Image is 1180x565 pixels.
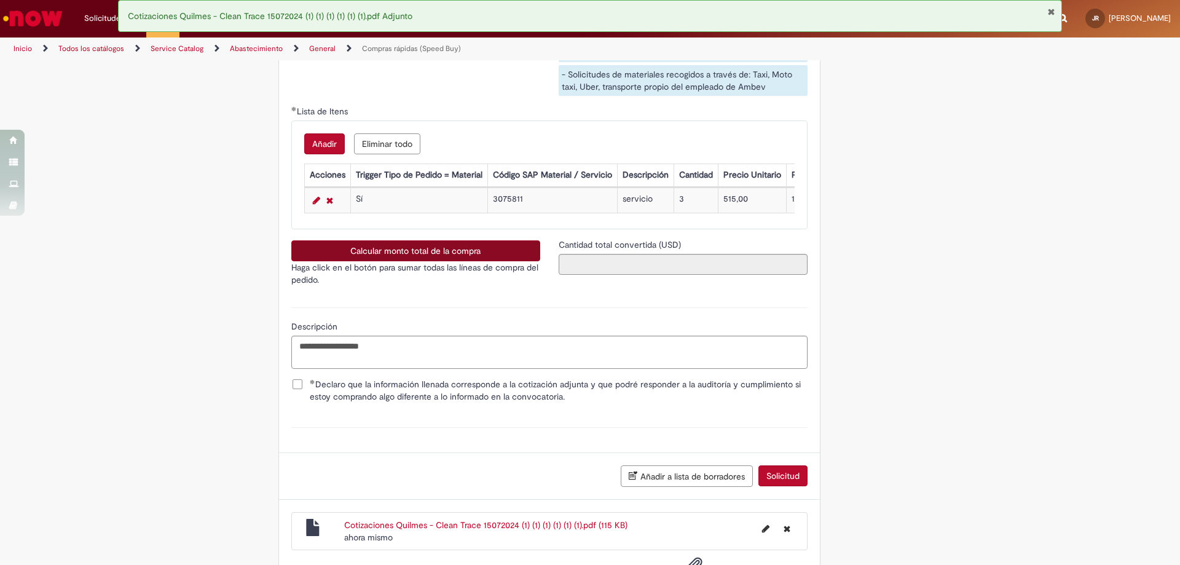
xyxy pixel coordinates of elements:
[344,520,627,531] a: Cotizaciones Quilmes - Clean Trace 15072024 (1) (1) (1) (1) (1) (1).pdf (115 KB)
[9,38,777,60] ul: Rutas de acceso a la página
[755,519,777,539] button: Editar nombre de archivo Cotizaciones Quilmes - Clean Trace 15072024 (1) (1) (1) (1) (1) (1).pdf
[718,188,786,213] td: 515,00
[350,164,487,186] th: Trigger Tipo de Pedido = Material
[559,254,808,275] input: Cantidad total convertida (USD)
[309,44,336,53] a: General
[718,164,786,186] th: Precio Unitario
[674,188,718,213] td: 3
[786,164,876,186] th: Precio Total Moneda
[1047,7,1055,17] button: Cerrar notificación
[559,65,808,96] div: - Solicitudes de materiales recogidos a través de: Taxi, Moto taxi, Uber, transporte propio del e...
[297,106,350,117] span: Lista de Itens
[786,188,876,213] td: 1.545,00
[128,10,412,22] span: Cotizaciones Quilmes - Clean Trace 15072024 (1) (1) (1) (1) (1) (1).pdf Adjunto
[230,44,283,53] a: Abastecimiento
[291,240,540,261] button: Calcular monto total de la compra
[559,239,683,250] span: Solo lectura: Cantidad total convertida (USD)
[354,133,420,154] button: Remove all rows for Lista de Itens
[617,164,674,186] th: Descripción
[350,188,487,213] td: Sí
[617,188,674,213] td: servicio
[304,164,350,186] th: Acciones
[344,532,393,543] time: 01/09/2025 10:16:22
[621,465,753,487] button: Añadir a lista de borradores
[291,106,297,111] span: Cumplimentación obligatoria
[559,239,683,251] label: Solo lectura: Cantidad total convertida (USD)
[84,12,124,25] span: Solicitudes
[310,378,808,403] span: Declaro que la información llenada corresponde a la cotización adjunta y que podré responder a la...
[323,193,336,208] a: Eliminar fila 1
[151,44,203,53] a: Service Catalog
[1,6,65,31] img: ServiceNow
[1092,14,1099,22] span: JR
[58,44,124,53] a: Todos los catálogos
[487,164,617,186] th: Código SAP Material / Servicio
[304,133,345,154] button: Add a row for Lista de Itens
[1109,13,1171,23] span: [PERSON_NAME]
[487,188,617,213] td: 3075811
[344,532,393,543] span: ahora mismo
[291,336,808,369] textarea: Descripción
[14,44,32,53] a: Inicio
[310,379,315,384] span: Cumplimentación obligatoria
[776,519,798,539] button: Eliminar Cotizaciones Quilmes - Clean Trace 15072024 (1) (1) (1) (1) (1) (1).pdf
[674,164,718,186] th: Cantidad
[310,193,323,208] a: Editar fila 1
[291,261,540,286] p: Haga click en el botón para sumar todas las líneas de compra del pedido.
[362,44,461,53] a: Compras rápidas (Speed Buy)
[758,465,808,486] button: Solicitud
[291,321,340,332] span: Descripción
